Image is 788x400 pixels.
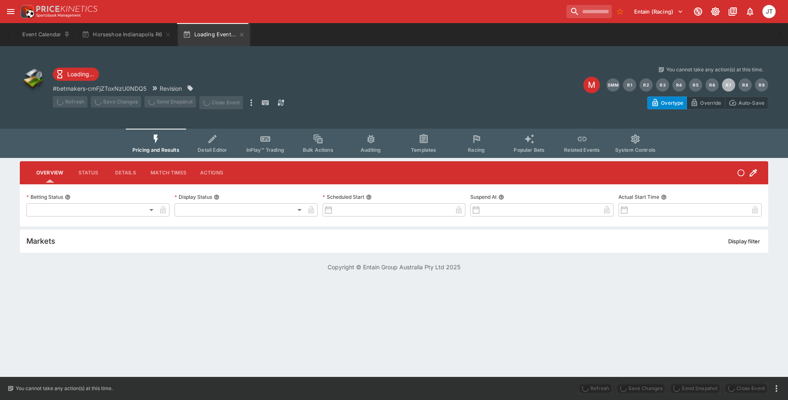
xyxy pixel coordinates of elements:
[705,78,719,92] button: R6
[725,4,740,19] button: Documentation
[722,78,735,92] button: R7
[36,6,97,12] img: PriceKinetics
[623,78,636,92] button: R1
[656,78,669,92] button: R3
[498,194,504,200] button: Suspend At
[30,163,70,183] button: Overview
[760,2,778,21] button: Josh Tanner
[26,193,63,200] p: Betting Status
[470,193,497,200] p: Suspend At
[723,235,765,248] button: Display filter
[583,77,600,93] div: Edit Meeting
[178,23,250,46] button: Loading Event...
[67,70,94,78] p: Loading...
[361,147,381,153] span: Auditing
[687,96,725,109] button: Override
[629,5,688,18] button: Select Tenant
[160,84,182,93] p: Revision
[618,193,659,200] p: Actual Start Time
[661,194,667,200] button: Actual Start Time
[708,4,723,19] button: Toggle light/dark mode
[743,4,757,19] button: Notifications
[738,99,764,107] p: Auto-Save
[214,194,219,200] button: Display Status
[16,385,113,392] p: You cannot take any action(s) at this time.
[65,194,71,200] button: Betting Status
[70,163,107,183] button: Status
[647,96,768,109] div: Start From
[738,78,752,92] button: R8
[468,147,485,153] span: Racing
[514,147,545,153] span: Popular Bets
[20,66,46,92] img: other.png
[198,147,227,153] span: Detail Editor
[411,147,436,153] span: Templates
[725,96,768,109] button: Auto-Save
[303,147,333,153] span: Bulk Actions
[246,147,284,153] span: InPlay™ Trading
[366,194,372,200] button: Scheduled Start
[107,163,144,183] button: Details
[771,384,781,393] button: more
[18,3,35,20] img: PriceKinetics Logo
[77,23,176,46] button: Horseshoe Indianapolis R6
[564,147,600,153] span: Related Events
[606,78,768,92] nav: pagination navigation
[613,5,627,18] button: No Bookmarks
[193,163,230,183] button: Actions
[672,78,686,92] button: R4
[53,84,146,93] p: Copy To Clipboard
[700,99,721,107] p: Override
[762,5,776,18] div: Josh Tanner
[661,99,683,107] p: Overtype
[36,14,81,17] img: Sportsbook Management
[755,78,768,92] button: R9
[647,96,687,109] button: Overtype
[3,4,18,19] button: open drawer
[615,147,656,153] span: System Controls
[666,66,763,73] p: You cannot take any action(s) at this time.
[17,23,75,46] button: Event Calendar
[246,96,256,109] button: more
[606,78,620,92] button: SMM
[691,4,705,19] button: Connected to PK
[175,193,212,200] p: Display Status
[26,236,55,246] h5: Markets
[126,129,662,158] div: Event type filters
[132,147,179,153] span: Pricing and Results
[566,5,612,18] input: search
[144,163,193,183] button: Match Times
[689,78,702,92] button: R5
[323,193,364,200] p: Scheduled Start
[639,78,653,92] button: R2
